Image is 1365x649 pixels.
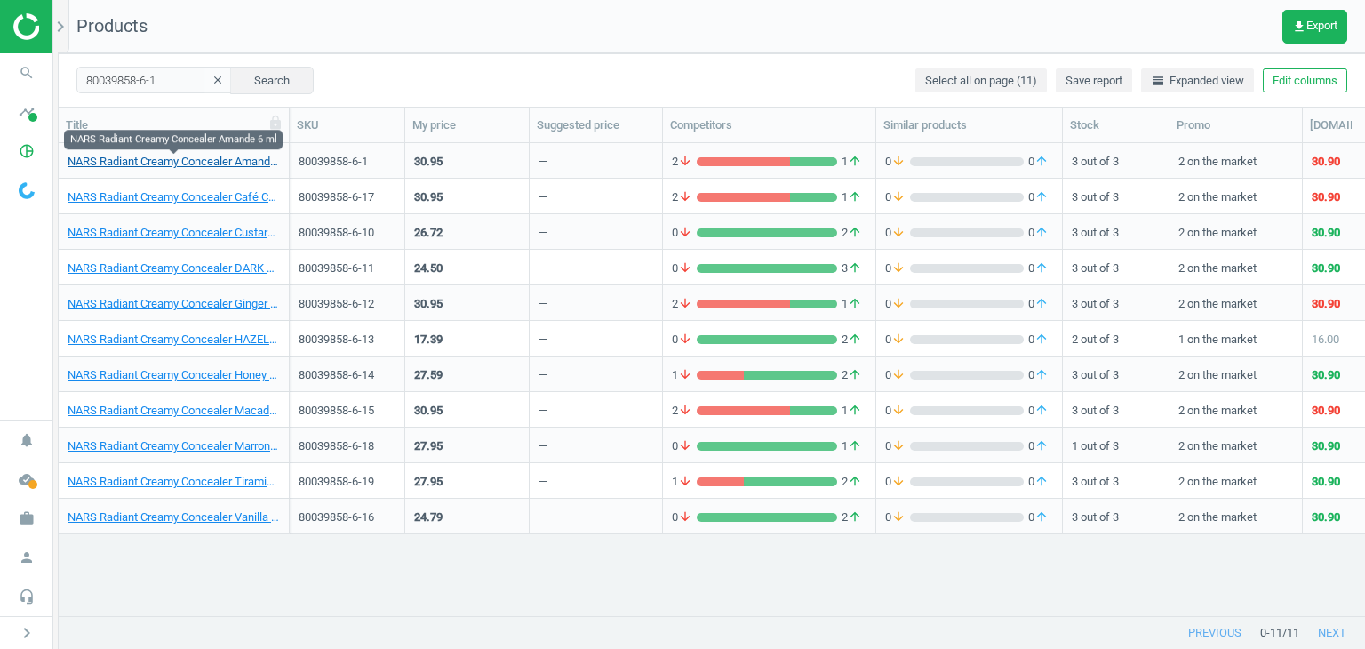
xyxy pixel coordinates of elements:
[1178,287,1293,318] div: 2 on the market
[1072,501,1160,532] div: 3 out of 3
[1312,509,1340,525] div: 30.90
[837,367,866,383] span: 2
[885,154,910,170] span: 0
[414,403,443,419] div: 30.95
[1024,474,1053,490] span: 0
[299,225,395,241] div: 80039858-6-10
[299,189,395,205] div: 80039858-6-17
[1178,323,1293,354] div: 1 on the market
[672,438,697,454] span: 0
[891,189,906,205] i: arrow_downward
[10,462,44,496] i: cloud_done
[1072,287,1160,318] div: 3 out of 3
[1034,154,1049,170] i: arrow_upward
[1034,296,1049,312] i: arrow_upward
[1178,145,1293,176] div: 2 on the market
[678,403,692,419] i: arrow_downward
[848,509,862,525] i: arrow_upward
[299,367,395,383] div: 80039858-6-14
[891,367,906,383] i: arrow_downward
[50,16,71,37] i: chevron_right
[1034,332,1049,348] i: arrow_upward
[299,403,395,419] div: 80039858-6-15
[891,474,906,490] i: arrow_downward
[1178,394,1293,425] div: 2 on the market
[414,474,443,490] div: 27.95
[68,296,280,312] a: NARS Radiant Creamy Concealer Ginger 6 ml
[64,130,283,149] div: NARS Radiant Creamy Concealer Amande 6 ml
[539,474,547,496] div: —
[76,67,232,93] input: SKU/Title search
[68,474,280,490] a: NARS Radiant Creamy Concealer Tiramisu 6 ml
[539,509,547,532] div: —
[66,117,282,133] div: Title
[1178,180,1293,212] div: 2 on the market
[68,154,280,170] a: NARS Radiant Creamy Concealer Amande 6 ml
[1178,429,1293,461] div: 2 on the market
[1312,296,1340,312] div: 30.90
[539,403,547,425] div: —
[1312,332,1339,348] div: 16.00
[1034,509,1049,525] i: arrow_upward
[848,189,862,205] i: arrow_upward
[539,260,547,283] div: —
[891,296,906,312] i: arrow_downward
[1282,10,1347,44] button: get_appExport
[1034,225,1049,241] i: arrow_upward
[848,403,862,419] i: arrow_upward
[19,182,35,199] img: wGWNvw8QSZomAAAAABJRU5ErkJggg==
[68,225,280,241] a: NARS Radiant Creamy Concealer Custard 6 ml
[672,296,697,312] span: 2
[1034,260,1049,276] i: arrow_upward
[848,474,862,490] i: arrow_upward
[1024,509,1053,525] span: 0
[1024,438,1053,454] span: 0
[10,580,44,613] i: headset_mic
[1034,367,1049,383] i: arrow_upward
[299,474,395,490] div: 80039858-6-19
[678,154,692,170] i: arrow_downward
[672,332,697,348] span: 0
[891,509,906,525] i: arrow_downward
[414,154,443,170] div: 30.95
[1260,625,1282,641] span: 0 - 11
[1034,403,1049,419] i: arrow_upward
[672,154,697,170] span: 2
[414,367,443,383] div: 27.59
[837,509,866,525] span: 2
[68,403,280,419] a: NARS Radiant Creamy Concealer Macadamia 6 ml
[68,367,280,383] a: NARS Radiant Creamy Concealer Honey 6 ml
[848,332,862,348] i: arrow_upward
[891,332,906,348] i: arrow_downward
[414,438,443,454] div: 27.95
[885,438,910,454] span: 0
[891,154,906,170] i: arrow_downward
[925,73,1037,89] span: Select all on page (11)
[1312,154,1340,170] div: 30.90
[1024,296,1053,312] span: 0
[1178,501,1293,532] div: 2 on the market
[837,260,866,276] span: 3
[1024,260,1053,276] span: 0
[412,117,522,133] div: My price
[848,296,862,312] i: arrow_upward
[848,225,862,241] i: arrow_upward
[1178,358,1293,389] div: 2 on the market
[204,68,231,93] button: clear
[10,541,44,574] i: person
[837,154,866,170] span: 1
[1151,73,1244,89] span: Expanded view
[1072,429,1160,461] div: 1 out of 3
[678,367,692,383] i: arrow_downward
[1024,154,1053,170] span: 0
[837,474,866,490] span: 2
[414,189,443,205] div: 30.95
[678,296,692,312] i: arrow_downward
[672,367,697,383] span: 1
[1072,323,1160,354] div: 2 out of 3
[1024,332,1053,348] span: 0
[891,438,906,454] i: arrow_downward
[837,332,866,348] span: 2
[885,189,910,205] span: 0
[1178,465,1293,496] div: 2 on the market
